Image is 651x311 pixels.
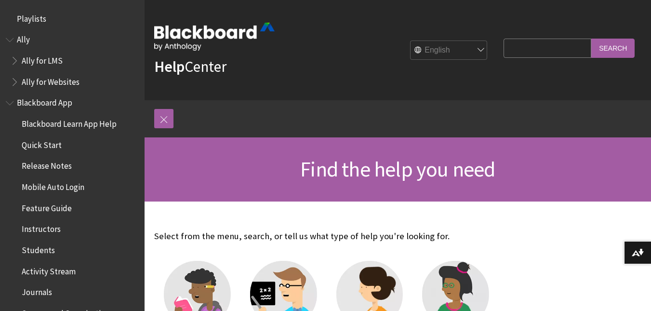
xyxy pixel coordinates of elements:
[22,200,72,213] span: Feature Guide
[154,23,275,51] img: Blackboard by Anthology
[154,57,226,76] a: HelpCenter
[300,156,495,182] span: Find the help you need
[22,53,63,66] span: Ally for LMS
[22,242,55,255] span: Students
[17,95,72,108] span: Blackboard App
[22,263,76,276] span: Activity Stream
[17,32,30,45] span: Ally
[411,41,488,60] select: Site Language Selector
[154,57,185,76] strong: Help
[22,158,72,171] span: Release Notes
[22,74,80,87] span: Ally for Websites
[22,137,62,150] span: Quick Start
[22,116,117,129] span: Blackboard Learn App Help
[6,32,139,90] nav: Book outline for Anthology Ally Help
[22,179,84,192] span: Mobile Auto Login
[22,221,61,234] span: Instructors
[22,284,52,297] span: Journals
[154,230,499,243] p: Select from the menu, search, or tell us what type of help you're looking for.
[17,11,46,24] span: Playlists
[591,39,635,57] input: Search
[6,11,139,27] nav: Book outline for Playlists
